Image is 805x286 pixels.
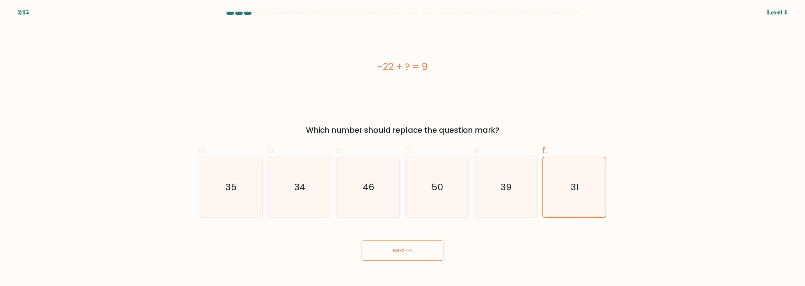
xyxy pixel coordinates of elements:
text: 50 [431,181,443,193]
span: c. [336,144,343,156]
text: 39 [501,181,512,193]
div: -22 + ? = 9 [199,60,606,74]
text: 46 [363,181,375,193]
button: Next [362,240,443,261]
text: 34 [294,181,305,193]
span: a. [199,144,206,156]
text: 35 [225,181,237,193]
div: Which number should replace the question mark? [203,125,602,136]
div: Level 4 [767,8,787,17]
text: 31 [571,181,579,193]
span: f. [542,144,547,156]
span: b. [268,144,275,156]
span: d. [405,144,413,156]
div: 2:15 [18,8,29,17]
span: e. [474,144,481,156]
